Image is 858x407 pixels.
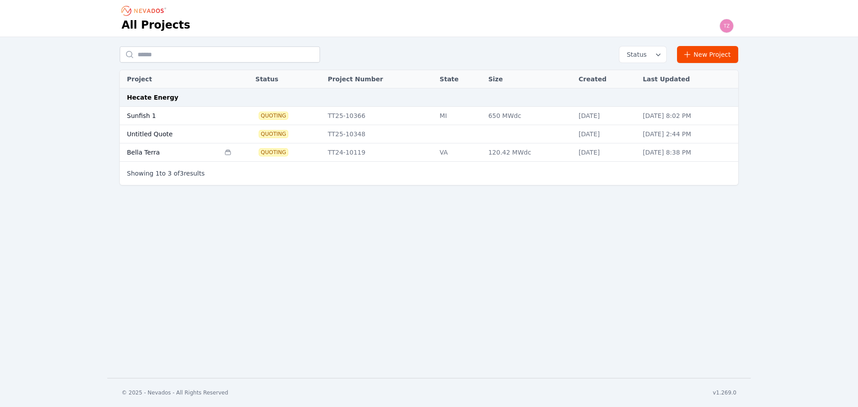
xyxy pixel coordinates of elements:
span: Quoting [259,112,288,119]
span: Quoting [259,149,288,156]
td: Bella Terra [120,143,220,162]
td: [DATE] [574,107,639,125]
tr: Sunfish 1QuotingTT25-10366MI650 MWdc[DATE][DATE] 8:02 PM [120,107,738,125]
span: Status [623,50,647,59]
td: TT25-10348 [323,125,435,143]
p: Showing to of results [127,169,205,178]
button: Status [619,46,666,63]
td: TT25-10366 [323,107,435,125]
th: Created [574,70,639,88]
nav: Breadcrumb [122,4,169,18]
td: 650 MWdc [484,107,574,125]
td: [DATE] 8:02 PM [638,107,738,125]
img: tzhu@hecateenergy.com [719,19,734,33]
span: 1 [156,170,160,177]
td: Untitled Quote [120,125,220,143]
td: Sunfish 1 [120,107,220,125]
td: [DATE] 2:44 PM [638,125,738,143]
th: Project Number [323,70,435,88]
td: 120.42 MWdc [484,143,574,162]
h1: All Projects [122,18,190,32]
span: 3 [180,170,184,177]
a: New Project [677,46,738,63]
th: Project [120,70,220,88]
tr: Bella TerraQuotingTT24-10119VA120.42 MWdc[DATE][DATE] 8:38 PM [120,143,738,162]
td: [DATE] [574,143,639,162]
th: Size [484,70,574,88]
tr: Untitled QuoteQuotingTT25-10348[DATE][DATE] 2:44 PM [120,125,738,143]
th: Last Updated [638,70,738,88]
td: MI [435,107,484,125]
div: v1.269.0 [713,389,736,396]
td: [DATE] [574,125,639,143]
td: Hecate Energy [120,88,738,107]
th: State [435,70,484,88]
td: TT24-10119 [323,143,435,162]
span: 3 [168,170,172,177]
td: [DATE] 8:38 PM [638,143,738,162]
td: VA [435,143,484,162]
span: Quoting [259,130,288,138]
th: Status [251,70,324,88]
div: © 2025 - Nevados - All Rights Reserved [122,389,228,396]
